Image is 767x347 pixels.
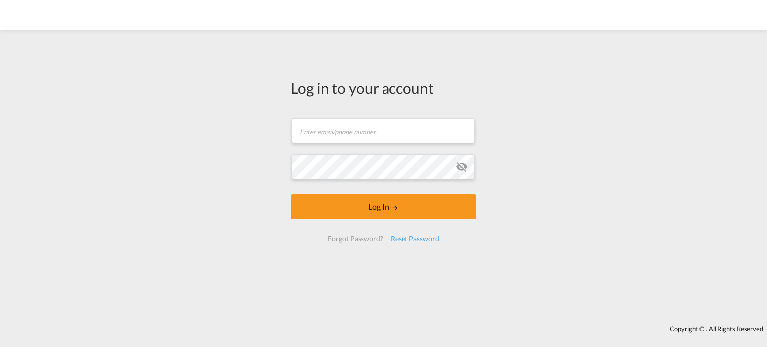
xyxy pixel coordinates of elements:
div: Forgot Password? [324,230,386,248]
button: LOGIN [291,194,476,219]
div: Reset Password [387,230,443,248]
div: Log in to your account [291,77,476,98]
md-icon: icon-eye-off [456,161,468,173]
input: Enter email/phone number [292,118,475,143]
